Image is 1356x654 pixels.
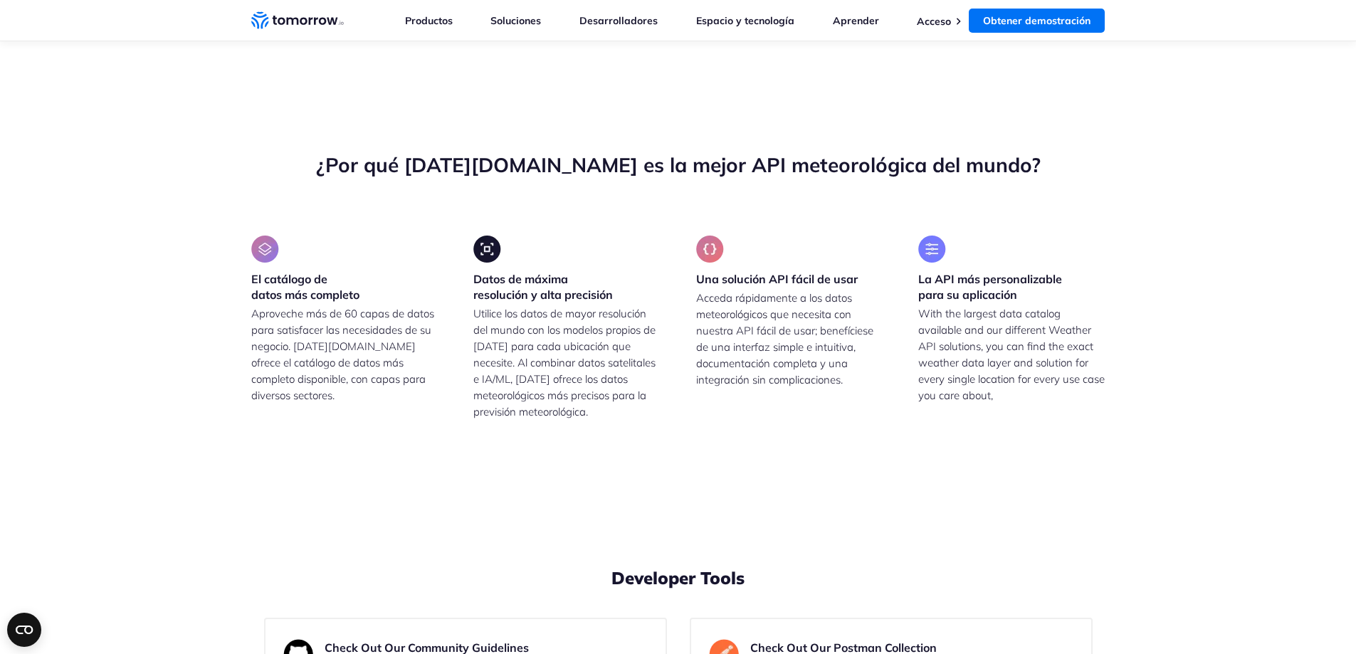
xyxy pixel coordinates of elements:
[405,14,453,27] a: Productos
[473,307,656,418] font: Utilice los datos de mayor resolución del mundo con los modelos propios de [DATE] para cada ubica...
[490,14,541,27] a: Soluciones
[696,14,794,27] a: Espacio y tecnología
[983,14,1090,27] font: Obtener demostración
[918,305,1105,404] p: With the largest data catalog available and our different Weather API solutions, you can find the...
[251,307,434,402] font: Aproveche más de 60 capas de datos para satisfacer las necesidades de su negocio. [DATE][DOMAIN_N...
[579,14,658,27] a: Desarrolladores
[473,272,613,302] font: Datos de máxima resolución y alta precisión
[696,291,873,386] font: Acceda rápidamente a los datos meteorológicos que necesita con nuestra API fácil de usar; benefíc...
[918,272,1062,302] font: La API más personalizable para su aplicación
[264,566,1093,589] h2: Developer Tools
[696,272,858,286] font: Una solución API fácil de usar
[316,152,1041,177] font: ¿Por qué [DATE][DOMAIN_NAME] es la mejor API meteorológica del mundo?
[7,613,41,647] button: Open CMP widget
[917,15,951,28] a: Acceso
[251,10,344,31] a: Enlace de inicio
[251,272,359,302] font: El catálogo de datos más completo
[833,14,879,27] a: Aprender
[969,9,1105,33] a: Obtener demostración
